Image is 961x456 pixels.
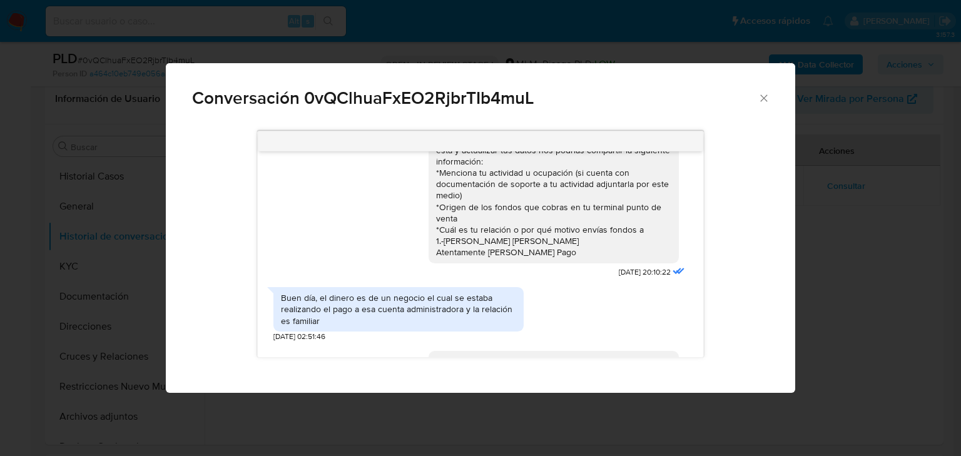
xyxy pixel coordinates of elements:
div: Buen día, el dinero es de un negocio el cual se estaba realizando el pago a esa cuenta administra... [281,292,516,327]
div: [PERSON_NAME] agradecemos tu pronta respuesta *Nos puedes mencionar ¿Qué tipo de negocio? , propo... [436,356,671,413]
span: [DATE] 20:10:22 [619,267,671,278]
button: Cerrar [758,92,769,103]
span: Conversación 0vQClhuaFxEO2RjbrTIb4muL [192,89,758,107]
div: Comunicación [166,63,795,393]
div: Estimada [PERSON_NAME] ha identificado un cambio en el uso habitual de tu cuenta para garantizar ... [436,121,671,258]
span: [DATE] 02:51:46 [273,332,325,342]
